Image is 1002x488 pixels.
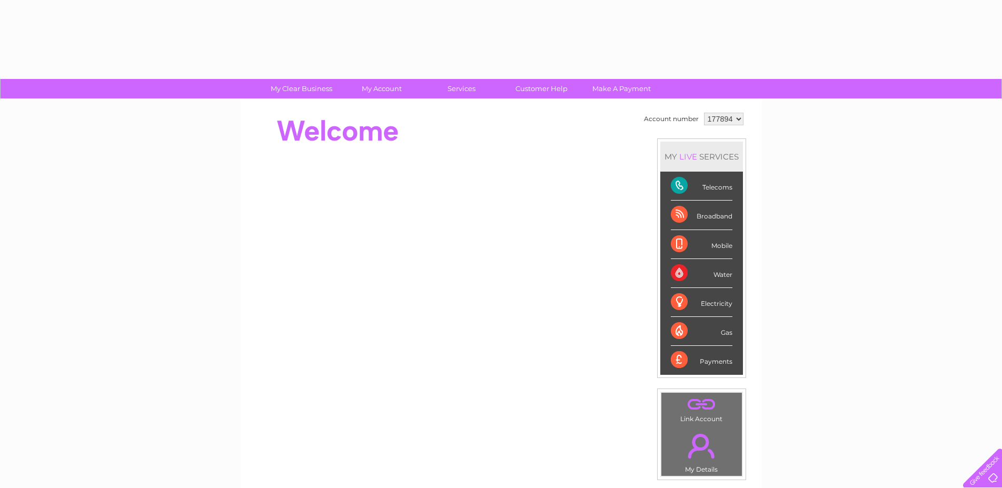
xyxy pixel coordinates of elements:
[671,259,732,288] div: Water
[498,79,585,98] a: Customer Help
[671,230,732,259] div: Mobile
[661,392,742,425] td: Link Account
[671,346,732,374] div: Payments
[641,110,701,128] td: Account number
[664,395,739,414] a: .
[671,172,732,201] div: Telecoms
[258,79,345,98] a: My Clear Business
[664,427,739,464] a: .
[677,152,699,162] div: LIVE
[671,201,732,230] div: Broadband
[671,317,732,346] div: Gas
[671,288,732,317] div: Electricity
[578,79,665,98] a: Make A Payment
[418,79,505,98] a: Services
[660,142,743,172] div: MY SERVICES
[661,425,742,476] td: My Details
[338,79,425,98] a: My Account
